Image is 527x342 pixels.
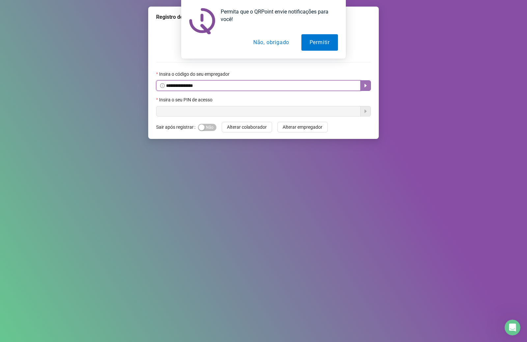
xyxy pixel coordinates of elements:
img: notification icon [189,8,215,34]
div: Permita que o QRPoint envie notificações para você! [215,8,338,23]
button: Alterar colaborador [222,122,272,132]
span: caret-right [363,83,368,88]
span: Alterar empregador [283,123,322,131]
span: info-circle [160,83,165,88]
label: Insira o código do seu empregador [156,70,234,78]
button: Alterar empregador [277,122,328,132]
button: Permitir [301,34,338,51]
iframe: Intercom live chat [505,320,520,335]
label: Insira o seu PIN de acesso [156,96,217,103]
span: Alterar colaborador [227,123,267,131]
label: Sair após registrar [156,122,198,132]
button: Não, obrigado [245,34,297,51]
